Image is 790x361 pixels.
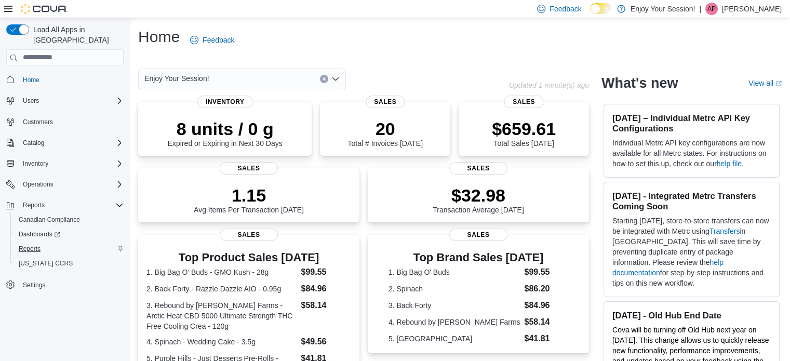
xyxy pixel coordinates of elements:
span: Reports [19,199,124,211]
dd: $49.56 [301,336,351,348]
span: Sales [366,96,405,108]
span: Sales [449,162,507,175]
button: [US_STATE] CCRS [10,256,128,271]
p: | [699,3,701,15]
span: Washington CCRS [15,257,124,270]
dd: $84.96 [524,299,568,312]
h3: [DATE] – Individual Metrc API Key Configurations [612,113,771,133]
span: Enjoy Your Session! [144,72,209,85]
button: Settings [2,277,128,292]
span: Sales [220,229,278,241]
a: help documentation [612,258,724,277]
h2: What's new [601,75,678,91]
span: Dashboards [15,228,124,240]
span: Catalog [19,137,124,149]
span: Dashboards [19,230,60,238]
h3: [DATE] - Old Hub End Date [612,310,771,320]
button: Users [19,95,43,107]
nav: Complex example [6,68,124,319]
div: Amber Parker [705,3,718,15]
a: Settings [19,279,49,291]
a: Reports [15,243,45,255]
button: Reports [10,242,128,256]
a: Transfers [709,227,740,235]
dt: 3. Rebound by [PERSON_NAME] Farms - Arctic Heat CBD 5000 Ultimate Strength THC Free Cooling Crea ... [146,300,297,331]
input: Dark Mode [590,3,612,14]
span: Customers [19,115,124,128]
button: Reports [2,198,128,212]
span: Reports [23,201,45,209]
img: Cova [21,4,68,14]
div: Transaction Average [DATE] [433,185,524,214]
a: View allExternal link [748,79,782,87]
p: $659.61 [492,118,556,139]
button: Canadian Compliance [10,212,128,227]
div: Expired or Expiring in Next 30 Days [168,118,283,148]
dd: $41.81 [524,332,568,345]
button: Operations [2,177,128,192]
a: Customers [19,116,57,128]
p: Individual Metrc API key configurations are now available for all Metrc states. For instructions ... [612,138,771,169]
button: Catalog [19,137,48,149]
button: Clear input [320,75,328,83]
span: Inventory [19,157,124,170]
span: Feedback [203,35,234,45]
span: Canadian Compliance [19,216,80,224]
span: Customers [23,118,53,126]
dd: $84.96 [301,283,351,295]
h1: Home [138,26,180,47]
span: Operations [23,180,53,189]
button: Open list of options [331,75,340,83]
span: Canadian Compliance [15,213,124,226]
span: Users [23,97,39,105]
svg: External link [775,81,782,87]
dd: $86.20 [524,283,568,295]
button: Inventory [2,156,128,171]
p: Starting [DATE], store-to-store transfers can now be integrated with Metrc using in [GEOGRAPHIC_D... [612,216,771,288]
p: Updated 1 minute(s) ago [509,81,589,89]
a: help file [717,159,742,168]
p: [PERSON_NAME] [722,3,782,15]
a: Feedback [186,30,238,50]
dd: $99.55 [301,266,351,278]
span: Users [19,95,124,107]
p: Enjoy Your Session! [631,3,695,15]
span: Reports [15,243,124,255]
span: Home [19,73,124,86]
span: Inventory [23,159,48,168]
p: 20 [347,118,422,139]
a: Dashboards [15,228,64,240]
a: Home [19,74,44,86]
div: Avg Items Per Transaction [DATE] [194,185,304,214]
span: [US_STATE] CCRS [19,259,73,268]
dt: 2. Back Forty - Razzle Dazzle AIO - 0.95g [146,284,297,294]
h3: Top Brand Sales [DATE] [389,251,568,264]
h3: [DATE] - Integrated Metrc Transfers Coming Soon [612,191,771,211]
span: Load All Apps in [GEOGRAPHIC_DATA] [29,24,124,45]
dt: 4. Spinach - Wedding Cake - 3.5g [146,337,297,347]
span: Inventory [197,96,253,108]
button: Reports [19,199,49,211]
p: 8 units / 0 g [168,118,283,139]
span: Catalog [23,139,44,147]
span: Sales [449,229,507,241]
dt: 1. Big Bag O' Buds - GMO Kush - 28g [146,267,297,277]
span: Dark Mode [590,14,591,15]
span: Operations [19,178,124,191]
div: Total Sales [DATE] [492,118,556,148]
dd: $99.55 [524,266,568,278]
dt: 2. Spinach [389,284,520,294]
p: $32.98 [433,185,524,206]
p: 1.15 [194,185,304,206]
button: Inventory [19,157,52,170]
span: Reports [19,245,41,253]
dt: 3. Back Forty [389,300,520,311]
a: Dashboards [10,227,128,242]
dt: 4. Rebound by [PERSON_NAME] Farms [389,317,520,327]
button: Operations [19,178,58,191]
dd: $58.14 [524,316,568,328]
span: Settings [23,281,45,289]
span: Settings [19,278,124,291]
button: Home [2,72,128,87]
dd: $58.14 [301,299,351,312]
